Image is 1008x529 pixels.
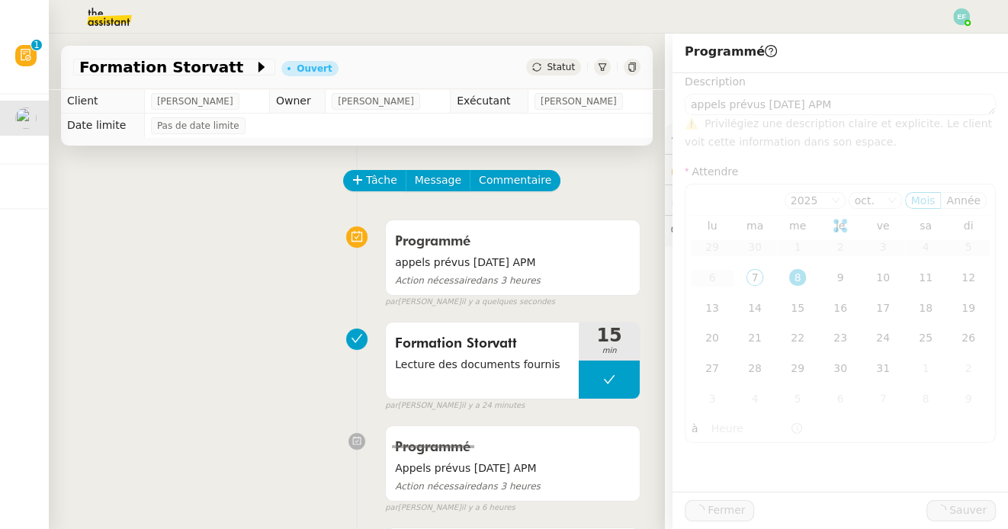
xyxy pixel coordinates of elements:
span: Message [415,172,461,189]
span: Pas de date limite [157,118,239,133]
button: Sauver [926,500,996,521]
span: ⏲️ [671,194,788,206]
span: il y a 6 heures [461,502,515,515]
small: [PERSON_NAME] [385,399,525,412]
small: [PERSON_NAME] [385,296,555,309]
td: Client [61,89,144,114]
span: Appels prévus [DATE] APM [395,460,631,477]
button: Commentaire [470,170,560,191]
button: Tâche [343,170,406,191]
span: Commentaire [479,172,551,189]
span: Programmé [685,44,777,59]
span: par [385,399,398,412]
span: Action nécessaire [395,481,476,492]
td: Exécutant [451,89,528,114]
div: 💬Commentaires 5 [665,216,1008,245]
span: min [579,345,640,357]
img: users%2FyQfMwtYgTqhRP2YHWHmG2s2LYaD3%2Favatar%2Fprofile-pic.png [15,107,37,129]
span: appels prévus [DATE] APM [395,254,631,271]
button: Message [406,170,470,191]
span: 💬 [671,224,796,236]
span: 15 [579,326,640,345]
img: svg [953,8,970,25]
nz-badge-sup: 1 [31,40,42,50]
span: Action nécessaire [395,275,476,286]
span: Programmé [395,235,470,248]
span: [PERSON_NAME] [541,94,617,109]
span: [PERSON_NAME] [157,94,233,109]
button: Fermer [685,500,754,521]
div: ⏲️Tâches 158:20 [665,185,1008,215]
span: [PERSON_NAME] [338,94,414,109]
td: Owner [269,89,325,114]
span: dans 3 heures [395,275,541,286]
small: [PERSON_NAME] [385,502,515,515]
span: il y a quelques secondes [461,296,555,309]
span: Formation Storvatt [79,59,254,75]
span: dans 3 heures [395,481,541,492]
span: il y a 24 minutes [461,399,525,412]
span: Formation Storvatt [395,332,570,355]
span: ⚙️ [671,130,750,147]
span: Lecture des documents fournis [395,356,570,374]
td: Date limite [61,114,144,138]
span: Tâche [366,172,397,189]
div: Ouvert [297,64,332,73]
div: 🔐Données client [665,155,1008,184]
span: Statut [547,62,575,72]
span: 🔐 [671,161,770,178]
span: par [385,296,398,309]
span: Programmé [395,441,470,454]
span: par [385,502,398,515]
p: 1 [34,40,40,53]
div: ⚙️Procédures [665,123,1008,153]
